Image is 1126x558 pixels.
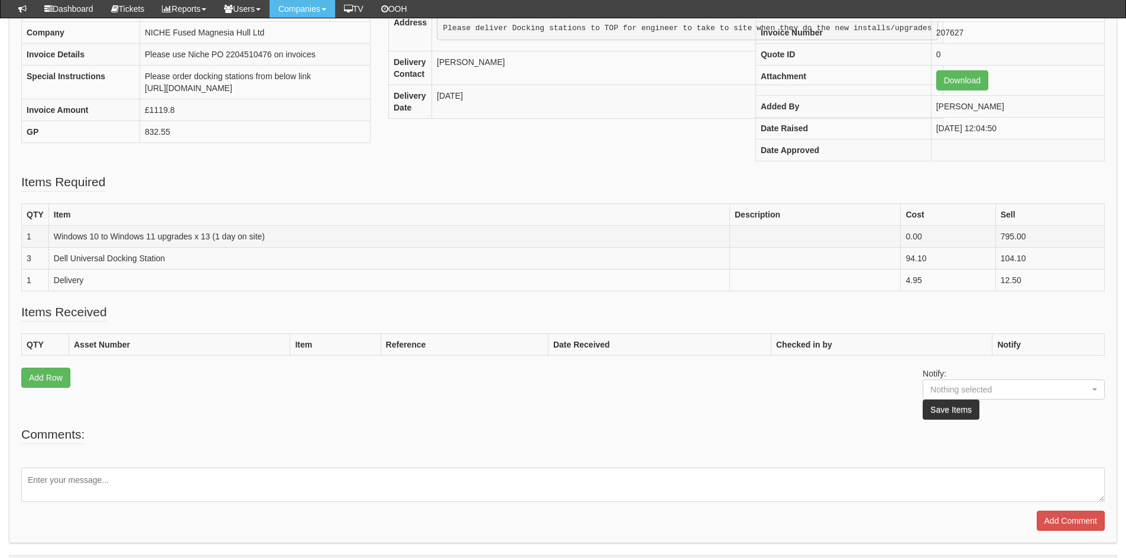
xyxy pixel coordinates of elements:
[923,379,1105,400] button: Nothing selected
[22,248,49,270] td: 3
[930,384,1075,395] div: Nothing selected
[755,96,931,118] th: Added By
[901,270,995,291] td: 4.95
[931,118,1104,139] td: [DATE] 12:04:50
[22,334,69,356] th: QTY
[48,204,729,226] th: Item
[140,121,371,143] td: 832.55
[730,204,901,226] th: Description
[140,22,371,44] td: NICHE Fused Magnesia Hull Ltd
[48,226,729,248] td: Windows 10 to Windows 11 upgrades x 13 (1 day on site)
[931,44,1104,66] td: 0
[388,85,431,118] th: Delivery Date
[21,173,105,192] legend: Items Required
[140,66,371,99] td: Please order docking stations from below link [URL][DOMAIN_NAME]
[22,226,49,248] td: 1
[22,270,49,291] td: 1
[771,334,992,356] th: Checked in by
[923,368,1105,420] p: Notify:
[22,99,140,121] th: Invoice Amount
[21,426,85,444] legend: Comments:
[995,204,1104,226] th: Sell
[22,44,140,66] th: Invoice Details
[22,121,140,143] th: GP
[931,96,1104,118] td: [PERSON_NAME]
[901,204,995,226] th: Cost
[22,66,140,99] th: Special Instructions
[901,226,995,248] td: 0.00
[548,334,771,356] th: Date Received
[48,270,729,291] td: Delivery
[48,248,729,270] td: Dell Universal Docking Station
[22,22,140,44] th: Company
[432,51,943,85] td: [PERSON_NAME]
[437,17,938,40] pre: Please deliver Docking stations to TOP for engineer to take to site when they do the new installs...
[755,66,931,96] th: Attachment
[901,248,995,270] td: 94.10
[995,248,1104,270] td: 104.10
[992,334,1105,356] th: Notify
[1037,511,1105,531] input: Add Comment
[755,44,931,66] th: Quote ID
[21,303,107,322] legend: Items Received
[995,270,1104,291] td: 12.50
[936,70,988,90] a: Download
[995,226,1104,248] td: 795.00
[755,118,931,139] th: Date Raised
[755,22,931,44] th: Invoice Number
[388,51,431,85] th: Delivery Contact
[140,44,371,66] td: Please use Niche PO 2204510476 on invoices
[755,139,931,161] th: Date Approved
[923,400,979,420] button: Save Items
[140,99,371,121] td: £1119.8
[21,368,70,388] a: Add Row
[290,334,381,356] th: Item
[22,204,49,226] th: QTY
[931,22,1104,44] td: 207627
[432,85,943,118] td: [DATE]
[381,334,548,356] th: Reference
[69,334,290,356] th: Asset Number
